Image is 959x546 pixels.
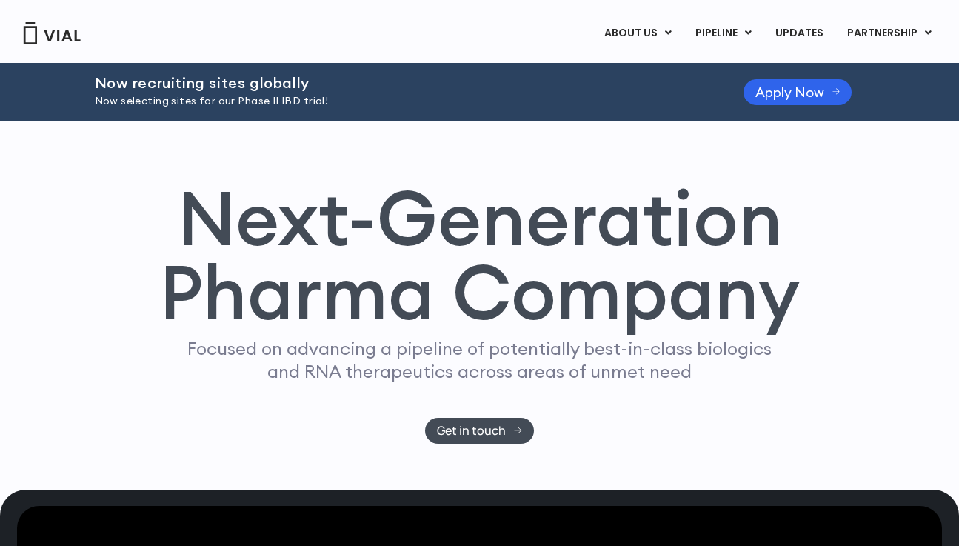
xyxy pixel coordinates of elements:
[95,75,706,91] h2: Now recruiting sites globally
[684,21,763,46] a: PIPELINEMenu Toggle
[835,21,943,46] a: PARTNERSHIPMenu Toggle
[181,337,778,383] p: Focused on advancing a pipeline of potentially best-in-class biologics and RNA therapeutics acros...
[425,418,534,444] a: Get in touch
[763,21,835,46] a: UPDATES
[755,87,824,98] span: Apply Now
[592,21,683,46] a: ABOUT USMenu Toggle
[744,79,852,105] a: Apply Now
[159,181,801,330] h1: Next-Generation Pharma Company
[95,93,706,110] p: Now selecting sites for our Phase II IBD trial!
[22,22,81,44] img: Vial Logo
[437,425,506,436] span: Get in touch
